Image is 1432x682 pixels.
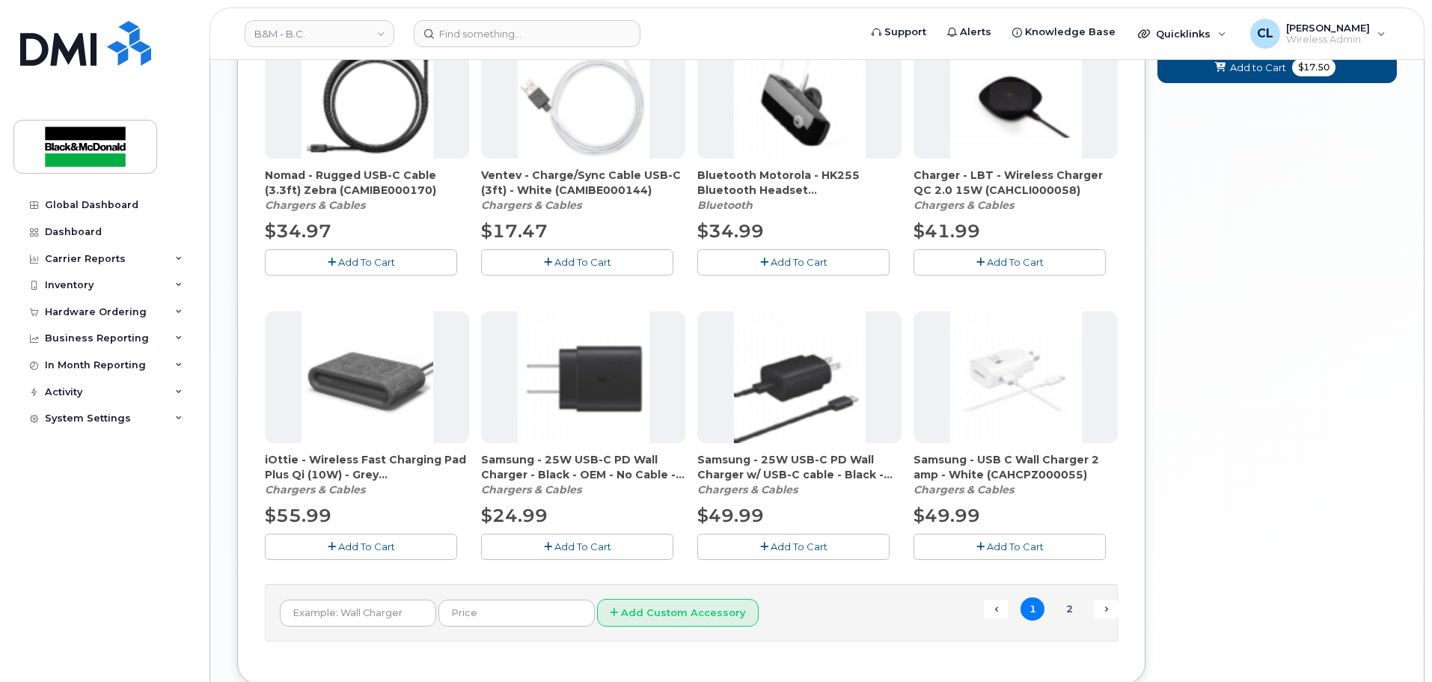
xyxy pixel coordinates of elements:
[950,311,1082,443] img: accessory36354.JPG
[265,249,457,275] button: Add To Cart
[697,505,764,526] span: $49.99
[265,220,331,242] span: $34.97
[697,249,890,275] button: Add To Cart
[1286,22,1370,34] span: [PERSON_NAME]
[518,27,649,159] img: accessory36552.JPG
[914,505,980,526] span: $49.99
[914,249,1106,275] button: Add To Cart
[481,505,548,526] span: $24.99
[338,541,395,552] span: Add To Cart
[1257,25,1273,43] span: CL
[481,168,685,198] span: Ventev - Charge/Sync Cable USB-C (3ft) - White (CAMIBE000144)
[481,198,581,212] em: Chargers & Cables
[1156,28,1211,40] span: Quicklinks
[265,483,365,496] em: Chargers & Cables
[414,20,640,47] input: Find something...
[914,452,1118,497] div: Samsung - USB C Wall Charger 2 amp - White (CAHCPZ000055)
[1021,597,1044,621] span: 1
[950,27,1082,159] img: accessory36405.JPG
[481,249,673,275] button: Add To Cart
[987,541,1044,552] span: Add To Cart
[914,198,1014,212] em: Chargers & Cables
[265,452,469,497] div: iOttie - Wireless Fast Charging Pad Plus Qi (10W) - Grey (CAHCLI000064)
[697,483,798,496] em: Chargers & Cables
[302,311,433,443] img: accessory36554.JPG
[697,452,902,497] div: Samsung - 25W USB-C PD Wall Charger w/ USB-C cable - Black - OEM (CAHCPZ000082)
[518,311,649,443] img: accessory36708.JPG
[302,27,433,159] img: accessory36548.JPG
[734,311,866,443] img: accessory36709.JPG
[1002,17,1126,47] a: Knowledge Base
[937,17,1002,47] a: Alerts
[1230,61,1286,75] span: Add to Cart
[914,534,1106,560] button: Add To Cart
[861,17,937,47] a: Support
[697,198,753,212] em: Bluetooth
[1157,52,1397,83] button: Add to Cart $17.50
[987,256,1044,268] span: Add To Cart
[481,452,685,482] span: Samsung - 25W USB-C PD Wall Charger - Black - OEM - No Cable - (CAHCPZ000081)
[338,256,395,268] span: Add To Cart
[265,198,365,212] em: Chargers & Cables
[265,505,331,526] span: $55.99
[1057,597,1081,621] a: 2
[1292,58,1335,76] span: $17.50
[914,168,1118,198] span: Charger - LBT - Wireless Charger QC 2.0 15W (CAHCLI000058)
[1240,19,1396,49] div: Candice Leung
[481,534,673,560] button: Add To Cart
[697,168,902,213] div: Bluetooth Motorola - HK255 Bluetooth Headset (CABTBE000046)
[914,452,1118,482] span: Samsung - USB C Wall Charger 2 amp - White (CAHCPZ000055)
[597,599,759,627] button: Add Custom Accessory
[697,220,764,242] span: $34.99
[914,483,1014,496] em: Chargers & Cables
[914,220,980,242] span: $41.99
[265,534,457,560] button: Add To Cart
[245,20,394,47] a: B&M - B.C.
[1286,34,1370,46] span: Wireless Admin
[914,168,1118,213] div: Charger - LBT - Wireless Charger QC 2.0 15W (CAHCLI000058)
[1127,19,1237,49] div: Quicklinks
[280,600,436,627] input: Example: Wall Charger
[984,600,1008,619] span: ← Previous
[265,452,469,482] span: iOttie - Wireless Fast Charging Pad Plus Qi (10W) - Grey (CAHCLI000064)
[771,256,827,268] span: Add To Cart
[438,600,595,627] input: Price
[481,168,685,213] div: Ventev - Charge/Sync Cable USB-C (3ft) - White (CAMIBE000144)
[265,168,469,213] div: Nomad - Rugged USB-C Cable (3.3ft) Zebra (CAMIBE000170)
[481,483,581,496] em: Chargers & Cables
[481,220,548,242] span: $17.47
[697,452,902,482] span: Samsung - 25W USB-C PD Wall Charger w/ USB-C cable - Black - OEM (CAHCPZ000082)
[771,541,827,552] span: Add To Cart
[734,27,866,159] img: accessory36212.JPG
[697,534,890,560] button: Add To Cart
[697,168,902,198] span: Bluetooth Motorola - HK255 Bluetooth Headset (CABTBE000046)
[884,25,926,40] span: Support
[960,25,991,40] span: Alerts
[265,168,469,198] span: Nomad - Rugged USB-C Cable (3.3ft) Zebra (CAMIBE000170)
[1025,25,1116,40] span: Knowledge Base
[554,256,611,268] span: Add To Cart
[554,541,611,552] span: Add To Cart
[481,452,685,497] div: Samsung - 25W USB-C PD Wall Charger - Black - OEM - No Cable - (CAHCPZ000081)
[1094,600,1118,619] a: Next →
